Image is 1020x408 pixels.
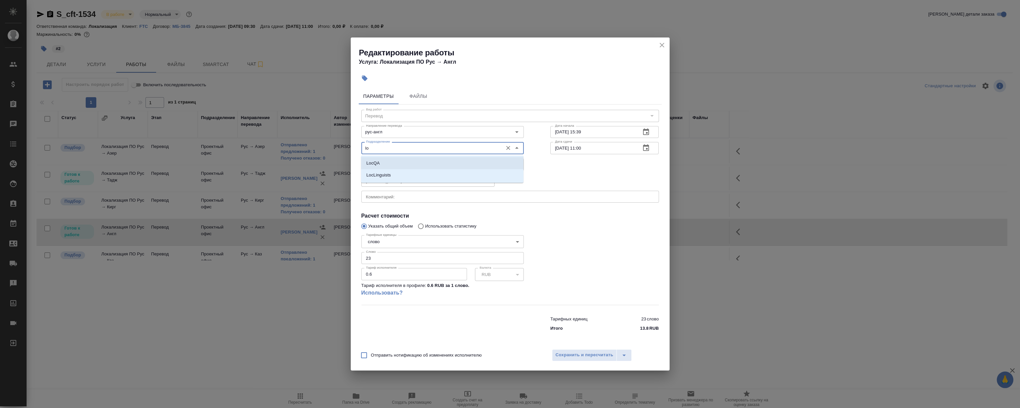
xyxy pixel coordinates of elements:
p: LocLinguists [366,172,391,178]
span: Сохранить и пересчитать [556,351,613,359]
p: 0.6 RUB за 1 слово . [427,282,469,289]
button: RUB [480,272,493,277]
button: Добавить тэг [357,71,372,86]
button: слово [366,239,382,244]
a: Использовать? [361,289,524,297]
div: split button [552,349,632,361]
h4: Расчет стоимости [361,212,659,220]
button: Open [512,127,521,137]
button: Сохранить и пересчитать [552,349,617,361]
h2: Редактирование работы [359,47,670,58]
p: Тариф исполнителя в профиле: [361,282,426,289]
button: Close [512,143,521,153]
p: Итого [550,325,563,332]
span: Файлы [403,92,434,101]
p: RUB [649,325,659,332]
div: RUB [475,268,524,281]
p: 13.8 [640,325,649,332]
p: LocQA [366,160,380,167]
span: Отправить нотификацию об изменениях исполнителю [371,352,482,359]
span: Параметры [363,92,395,101]
div: слово [361,235,524,248]
p: 23 [641,316,646,322]
button: Очистить [504,143,513,153]
button: close [657,40,667,50]
h4: Услуга: Локализация ПО Рус → Англ [359,58,670,66]
p: слово [647,316,659,322]
p: Тарифных единиц [550,316,588,322]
